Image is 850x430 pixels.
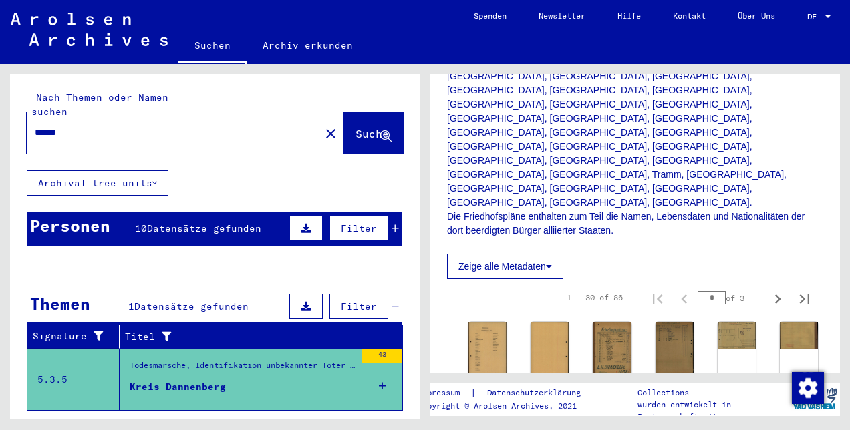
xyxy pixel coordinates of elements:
[125,330,376,344] div: Titel
[125,326,390,347] div: Titel
[130,359,356,378] div: Todesmärsche, Identifikation unbekannter Toter und NS-Prozesse > Todesmärsche / Identification of...
[27,170,168,196] button: Archival tree units
[341,300,377,312] span: Filter
[329,216,388,241] button: Filter
[33,326,122,347] div: Signature
[531,322,569,377] img: 002.jpg
[671,284,698,311] button: Previous page
[698,292,764,304] div: of 3
[31,91,168,118] mat-label: Nach Themen oder Namen suchen
[468,322,507,376] img: 001.jpg
[476,386,597,400] a: Datenschutzerklärung
[644,284,671,311] button: First page
[447,254,563,279] button: Zeige alle Metadaten
[447,41,823,238] p: Grabskizzen und Friedhofspläne der folgenden Gemeinden Bösel, Bredenbock, Bülitz Bussau, [GEOGRAP...
[790,382,840,415] img: yv_logo.png
[637,399,789,423] p: wurden entwickelt in Partnerschaft mit
[329,294,388,319] button: Filter
[418,386,597,400] div: |
[780,322,818,349] img: 002.jpg
[593,322,631,375] img: 001.jpg
[11,13,168,46] img: Arolsen_neg.svg
[30,214,110,238] div: Personen
[317,120,344,146] button: Clear
[135,222,147,234] span: 10
[791,284,818,311] button: Last page
[356,127,389,140] span: Suche
[807,12,822,21] span: DE
[637,375,789,399] p: Die Arolsen Archives Online-Collections
[656,322,694,375] img: 002.jpg
[323,126,339,142] mat-icon: close
[147,222,261,234] span: Datensätze gefunden
[764,284,791,311] button: Next page
[33,329,109,343] div: Signature
[130,380,226,394] div: Kreis Dannenberg
[718,322,756,349] img: 001.jpg
[567,292,623,304] div: 1 – 30 of 86
[341,222,377,234] span: Filter
[792,372,824,404] img: Zustimmung ändern
[418,400,597,412] p: Copyright © Arolsen Archives, 2021
[178,29,247,64] a: Suchen
[418,386,470,400] a: Impressum
[247,29,369,61] a: Archiv erkunden
[344,112,403,154] button: Suche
